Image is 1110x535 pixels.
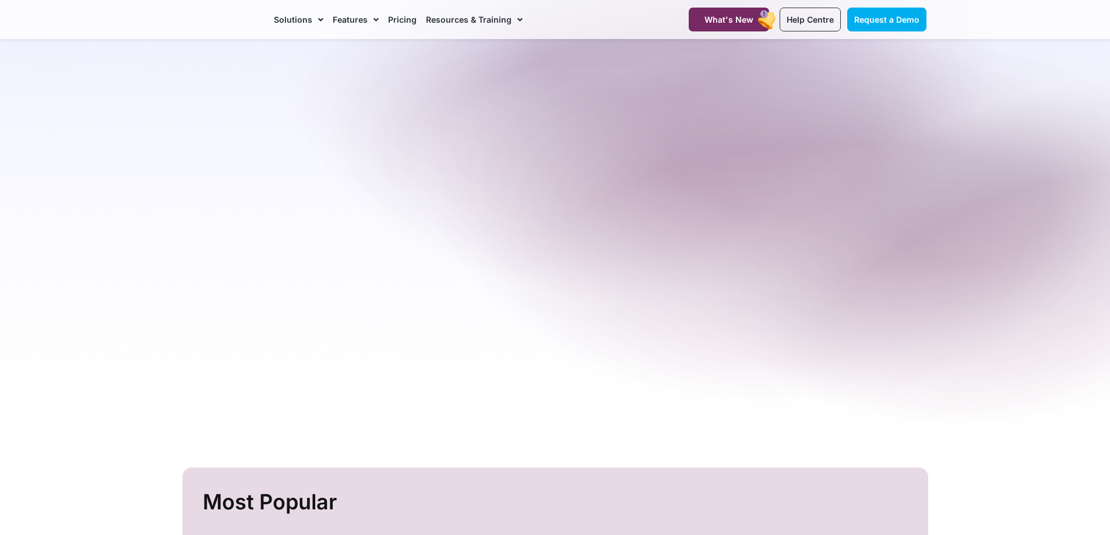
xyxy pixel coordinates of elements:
[184,11,263,29] img: CareMaster Logo
[203,485,911,519] h2: Most Popular
[689,8,769,31] a: What's New
[780,8,841,31] a: Help Centre
[847,8,926,31] a: Request a Demo
[704,15,753,24] span: What's New
[854,15,919,24] span: Request a Demo
[787,15,834,24] span: Help Centre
